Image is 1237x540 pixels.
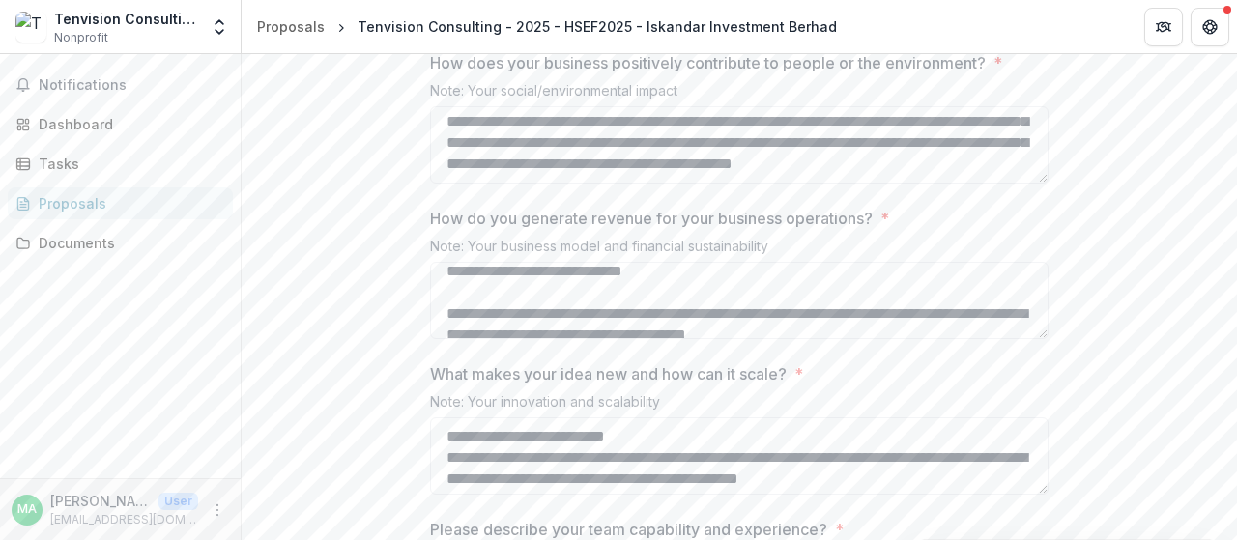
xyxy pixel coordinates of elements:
nav: breadcrumb [249,13,845,41]
div: Tasks [39,154,217,174]
div: Proposals [257,16,325,37]
div: Tenvision Consulting - 2025 - HSEF2025 - Iskandar Investment Berhad [358,16,837,37]
button: Open entity switcher [206,8,233,46]
span: Nonprofit [54,29,108,46]
button: More [206,498,229,522]
div: Mohd Faizal Bin Ayob [17,503,37,516]
img: Tenvision Consulting [15,12,46,43]
div: Note: Your social/environmental impact [430,82,1049,106]
a: Proposals [249,13,332,41]
p: [EMAIL_ADDRESS][DOMAIN_NAME] [50,511,198,528]
a: Documents [8,227,233,259]
button: Notifications [8,70,233,100]
button: Get Help [1191,8,1229,46]
div: Documents [39,233,217,253]
div: Note: Your business model and financial sustainability [430,238,1049,262]
div: Note: Your innovation and scalability [430,393,1049,417]
a: Dashboard [8,108,233,140]
p: User [158,493,198,510]
div: Proposals [39,193,217,213]
p: How does your business positively contribute to people or the environment? [430,51,986,74]
p: [PERSON_NAME] [50,491,151,511]
button: Partners [1144,8,1183,46]
span: Notifications [39,77,225,94]
div: Tenvision Consulting [54,9,198,29]
a: Proposals [8,187,233,219]
p: What makes your idea new and how can it scale? [430,362,787,385]
p: How do you generate revenue for your business operations? [430,207,873,230]
a: Tasks [8,148,233,180]
div: Dashboard [39,114,217,134]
